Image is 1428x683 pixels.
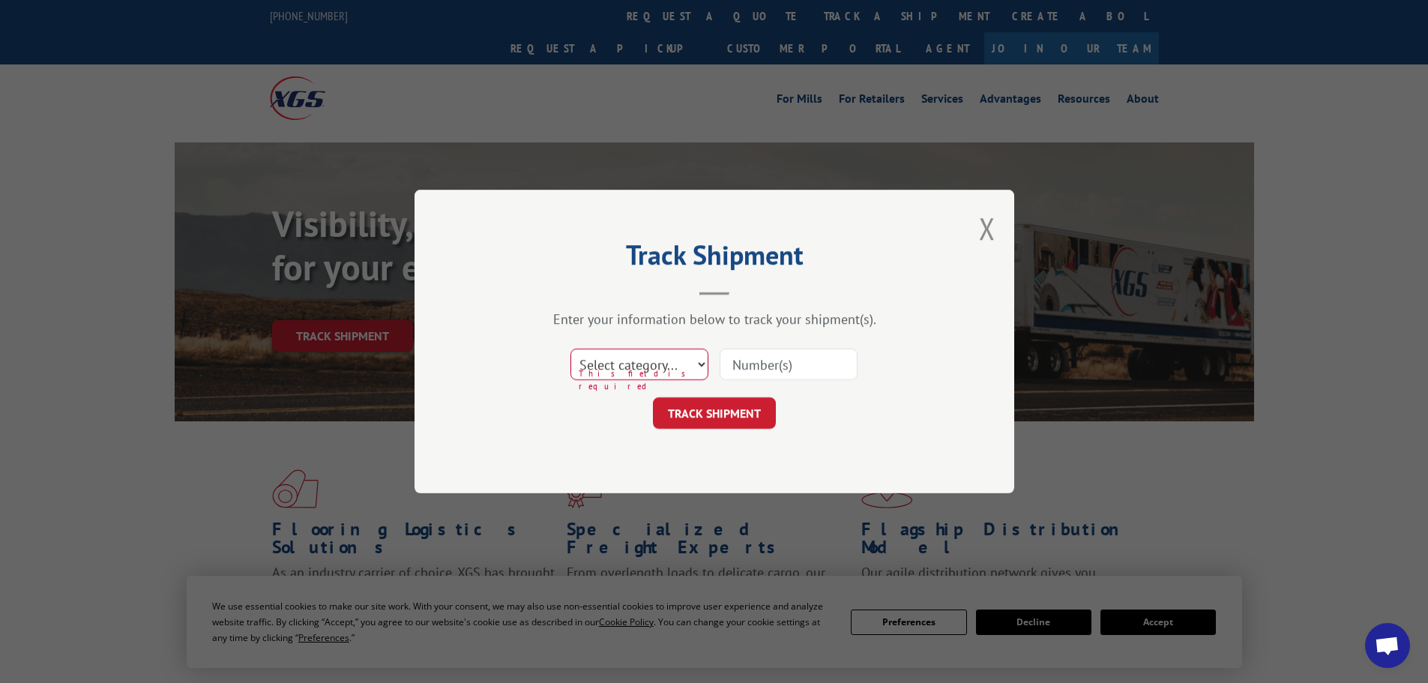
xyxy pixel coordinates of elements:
div: Enter your information below to track your shipment(s). [489,310,939,328]
div: Open chat [1365,623,1410,668]
button: Close modal [979,208,995,248]
input: Number(s) [720,349,858,380]
h2: Track Shipment [489,244,939,273]
button: TRACK SHIPMENT [653,397,776,429]
span: This field is required [579,367,708,392]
